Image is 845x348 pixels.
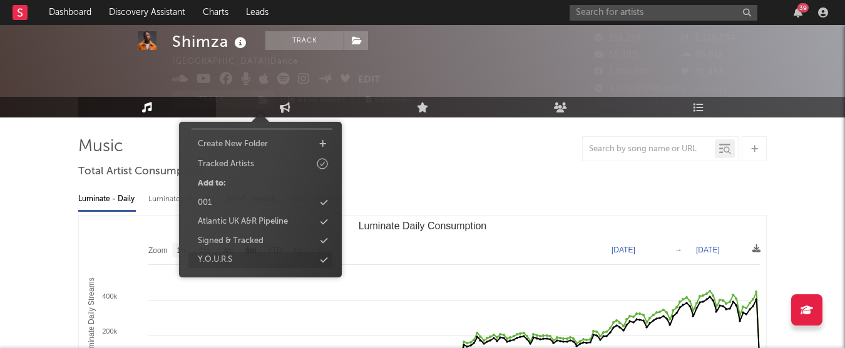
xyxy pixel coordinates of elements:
div: 001 [198,197,212,209]
span: 215,256 [595,34,642,42]
div: Add to: [198,177,226,190]
button: Track [172,91,250,109]
a: Benchmark [281,91,353,109]
div: Atlantic UK A&R Pipeline [198,216,288,228]
text: Zoom [148,246,168,255]
span: Total Artist Consumption [78,164,202,179]
div: [GEOGRAPHIC_DATA] | Dance [172,54,327,69]
span: 1,500,000 [595,68,652,76]
div: 39 [797,3,809,12]
button: Track [265,31,344,50]
text: [DATE] [696,246,720,254]
text: Luminate Daily Consumption [359,221,487,231]
span: 36,912 [681,51,724,59]
div: Luminate - Weekly [148,189,214,210]
div: Tracked Artists [198,158,254,171]
text: 400k [102,292,117,300]
div: Shimza [172,31,250,52]
span: 3,800,592 Monthly Listeners [595,85,728,93]
div: Signed & Tracked [198,235,264,247]
span: 1,130,034 [681,34,736,42]
input: Search for artists [570,5,757,21]
div: Create New Folder [198,138,268,151]
text: 200k [102,327,117,335]
text: 1w [177,246,187,255]
div: Y.O.U.R.S [198,254,232,266]
input: Search by song name or URL [583,144,715,154]
button: Summary [359,91,419,109]
button: 39 [794,7,802,17]
text: → [675,246,682,254]
button: Edit [358,72,381,88]
span: 58,100 [595,51,638,59]
text: [DATE] [612,246,635,254]
input: Search for folders... [192,112,332,130]
span: 20,453 [681,68,724,76]
span: Benchmark [299,93,346,108]
div: Luminate - Daily [78,189,136,210]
